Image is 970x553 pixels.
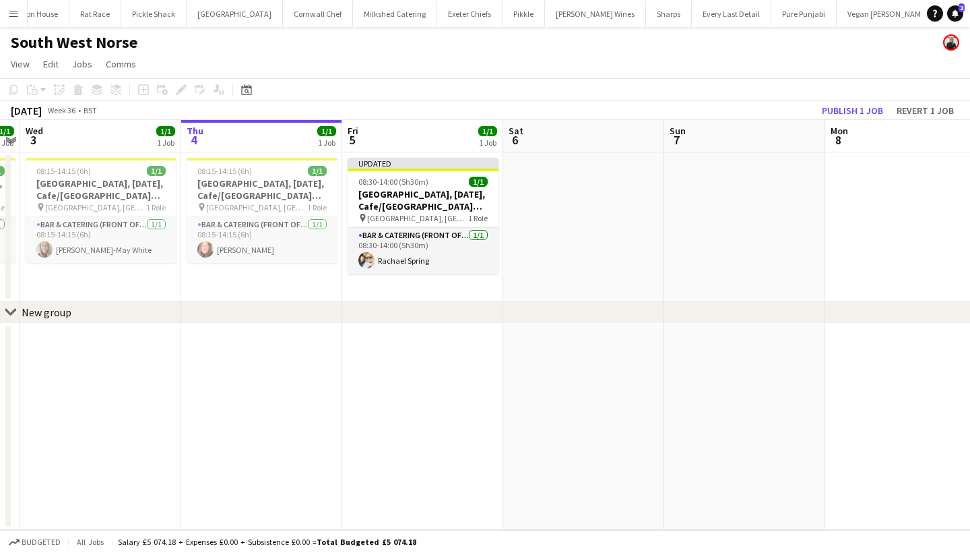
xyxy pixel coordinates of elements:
[206,202,307,212] span: [GEOGRAPHIC_DATA], [GEOGRAPHIC_DATA]
[38,55,64,73] a: Edit
[646,1,692,27] button: Sharps
[668,132,686,148] span: 7
[348,158,498,169] div: Updated
[816,102,888,119] button: Publish 1 job
[545,1,646,27] button: [PERSON_NAME] Wines
[308,166,327,176] span: 1/1
[947,5,963,22] a: 2
[147,166,166,176] span: 1/1
[187,217,337,263] app-card-role: Bar & Catering (Front of House)1/108:15-14:15 (6h)[PERSON_NAME]
[479,138,496,148] div: 1 Job
[157,138,174,148] div: 1 Job
[692,1,771,27] button: Every Last Detail
[831,125,848,137] span: Mon
[5,55,35,73] a: View
[367,213,468,223] span: [GEOGRAPHIC_DATA], [GEOGRAPHIC_DATA]
[348,188,498,212] h3: [GEOGRAPHIC_DATA], [DATE], Cafe/[GEOGRAPHIC_DATA] (SW Norse)
[43,58,59,70] span: Edit
[185,132,203,148] span: 4
[26,125,43,137] span: Wed
[36,166,91,176] span: 08:15-14:15 (6h)
[22,537,61,547] span: Budgeted
[11,32,137,53] h1: South West Norse
[187,125,203,137] span: Thu
[26,177,176,202] h3: [GEOGRAPHIC_DATA], [DATE], Cafe/[GEOGRAPHIC_DATA] (SW Norse)
[22,305,71,319] div: New group
[26,158,176,263] app-job-card: 08:15-14:15 (6h)1/1[GEOGRAPHIC_DATA], [DATE], Cafe/[GEOGRAPHIC_DATA] (SW Norse) [GEOGRAPHIC_DATA]...
[358,177,428,187] span: 08:30-14:00 (5h30m)
[106,58,136,70] span: Comms
[74,537,106,547] span: All jobs
[156,126,175,136] span: 1/1
[771,1,837,27] button: Pure Punjabi
[353,1,437,27] button: Milkshed Catering
[478,126,497,136] span: 1/1
[437,1,503,27] button: Exeter Chiefs
[468,213,488,223] span: 1 Role
[348,228,498,274] app-card-role: Bar & Catering (Front of House)1/108:30-14:00 (5h30m)Rachael Spring
[283,1,353,27] button: Cornwall Chef
[45,202,146,212] span: [GEOGRAPHIC_DATA], [GEOGRAPHIC_DATA]
[307,202,327,212] span: 1 Role
[507,132,523,148] span: 6
[503,1,545,27] button: Pikkle
[11,104,42,117] div: [DATE]
[318,138,335,148] div: 1 Job
[67,55,98,73] a: Jobs
[26,217,176,263] app-card-role: Bar & Catering (Front of House)1/108:15-14:15 (6h)[PERSON_NAME]-May White
[146,202,166,212] span: 1 Role
[837,1,939,27] button: Vegan [PERSON_NAME]
[670,125,686,137] span: Sun
[317,537,416,547] span: Total Budgeted £5 074.18
[100,55,141,73] a: Comms
[348,125,358,137] span: Fri
[187,1,283,27] button: [GEOGRAPHIC_DATA]
[11,58,30,70] span: View
[829,132,848,148] span: 8
[509,125,523,137] span: Sat
[346,132,358,148] span: 5
[187,158,337,263] app-job-card: 08:15-14:15 (6h)1/1[GEOGRAPHIC_DATA], [DATE], Cafe/[GEOGRAPHIC_DATA] (SW Norse) [GEOGRAPHIC_DATA]...
[7,535,63,550] button: Budgeted
[121,1,187,27] button: Pickle Shack
[118,537,416,547] div: Salary £5 074.18 + Expenses £0.00 + Subsistence £0.00 =
[69,1,121,27] button: Rat Race
[72,58,92,70] span: Jobs
[891,102,959,119] button: Revert 1 job
[348,158,498,274] app-job-card: Updated08:30-14:00 (5h30m)1/1[GEOGRAPHIC_DATA], [DATE], Cafe/[GEOGRAPHIC_DATA] (SW Norse) [GEOGRA...
[959,3,965,12] span: 2
[44,105,78,115] span: Week 36
[943,34,959,51] app-user-avatar: Rachael Spring
[84,105,97,115] div: BST
[24,132,43,148] span: 3
[187,177,337,202] h3: [GEOGRAPHIC_DATA], [DATE], Cafe/[GEOGRAPHIC_DATA] (SW Norse)
[317,126,336,136] span: 1/1
[197,166,252,176] span: 08:15-14:15 (6h)
[469,177,488,187] span: 1/1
